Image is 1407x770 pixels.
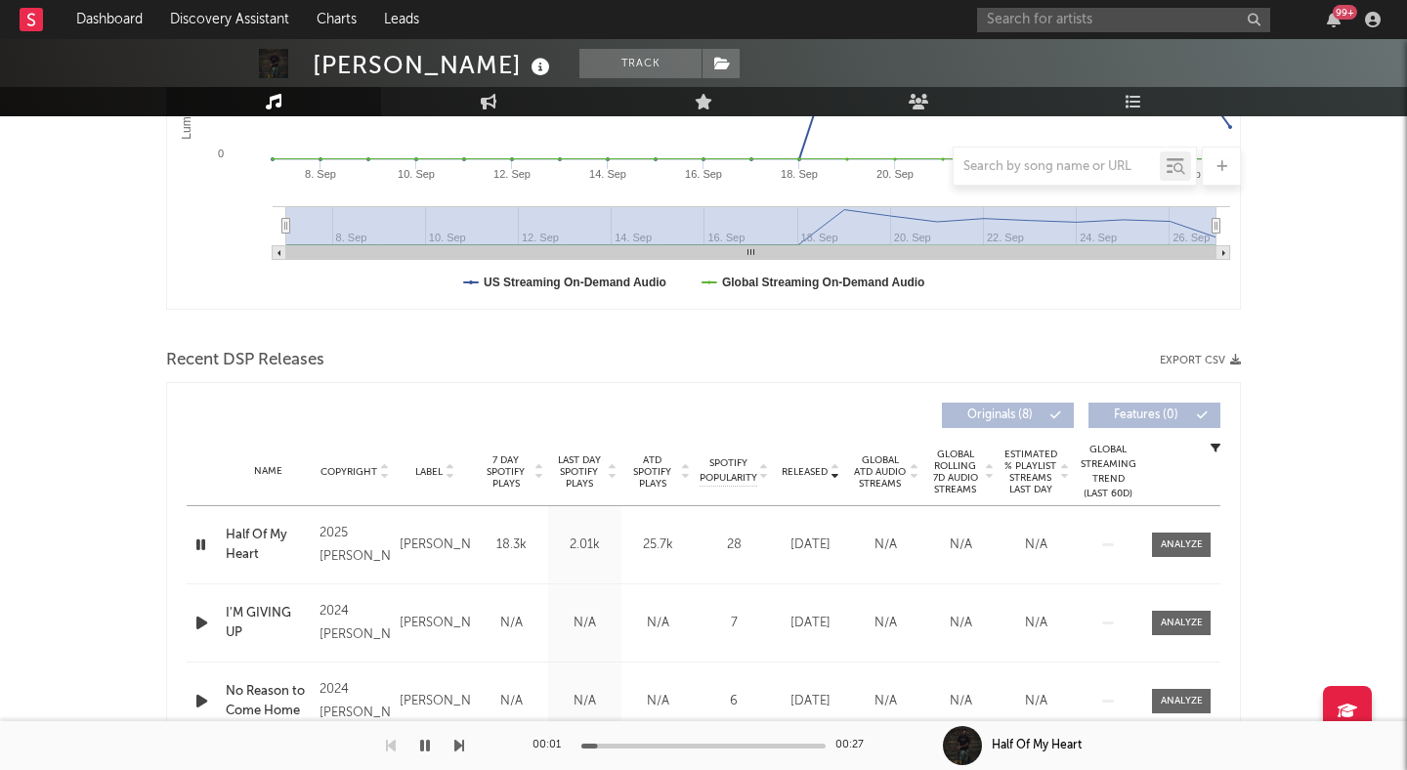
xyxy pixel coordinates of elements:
div: N/A [626,692,690,711]
button: Originals(8) [942,403,1074,428]
div: N/A [1003,692,1069,711]
div: N/A [853,692,918,711]
div: Global Streaming Trend (Last 60D) [1079,443,1137,501]
div: 18.3k [480,535,543,555]
div: [PERSON_NAME] [313,49,555,81]
div: 25.7k [626,535,690,555]
span: Originals ( 8 ) [955,409,1045,421]
span: Released [782,466,828,478]
div: 99 + [1333,5,1357,20]
span: Global Rolling 7D Audio Streams [928,449,982,495]
a: No Reason to Come Home [226,682,310,720]
text: Luminate Daily Streams [180,15,193,139]
span: 7 Day Spotify Plays [480,454,532,490]
div: [PERSON_NAME] [400,612,470,635]
div: [PERSON_NAME] [400,690,470,713]
div: 00:01 [533,734,572,757]
div: Name [226,464,310,479]
button: Features(0) [1088,403,1220,428]
span: ATD Spotify Plays [626,454,678,490]
span: Copyright [320,466,377,478]
div: 28 [700,535,768,555]
div: N/A [928,535,994,555]
input: Search by song name or URL [954,159,1160,175]
span: Features ( 0 ) [1101,409,1191,421]
div: [DATE] [778,535,843,555]
span: Recent DSP Releases [166,349,324,372]
div: N/A [1003,535,1069,555]
div: [DATE] [778,614,843,633]
span: Global ATD Audio Streams [853,454,907,490]
input: Search for artists [977,8,1270,32]
button: Export CSV [1160,355,1241,366]
div: 00:27 [835,734,874,757]
div: N/A [1003,614,1069,633]
div: N/A [928,692,994,711]
div: N/A [553,614,617,633]
div: N/A [480,692,543,711]
div: Half Of My Heart [992,737,1082,754]
text: Global Streaming On-Demand Audio [722,276,925,289]
div: N/A [853,614,918,633]
div: [DATE] [778,692,843,711]
span: Label [415,466,443,478]
div: 6 [700,692,768,711]
div: N/A [480,614,543,633]
div: 7 [700,614,768,633]
div: N/A [853,535,918,555]
a: I'M GIVING UP [226,604,310,642]
button: 99+ [1327,12,1341,27]
a: Half Of My Heart [226,526,310,564]
div: N/A [626,614,690,633]
div: N/A [928,614,994,633]
text: US Streaming On-Demand Audio [484,276,666,289]
div: 2024 [PERSON_NAME] [320,600,390,647]
button: Track [579,49,702,78]
span: Estimated % Playlist Streams Last Day [1003,449,1057,495]
span: Spotify Popularity [700,456,757,486]
div: N/A [553,692,617,711]
span: Last Day Spotify Plays [553,454,605,490]
div: 2024 [PERSON_NAME] [320,678,390,725]
div: [PERSON_NAME] [400,534,470,557]
div: 2.01k [553,535,617,555]
div: 2025 [PERSON_NAME] [320,522,390,569]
